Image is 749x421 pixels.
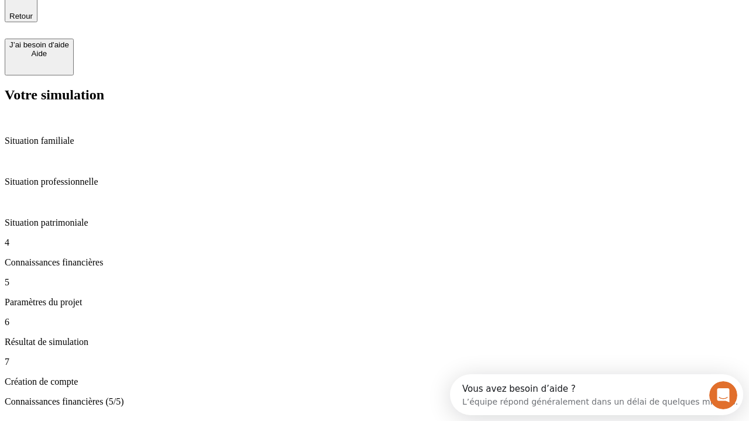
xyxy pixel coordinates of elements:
p: Situation patrimoniale [5,218,744,228]
span: Retour [9,12,33,20]
p: Paramètres du projet [5,297,744,308]
p: Connaissances financières (5/5) [5,396,744,407]
p: Situation familiale [5,136,744,146]
p: Situation professionnelle [5,177,744,187]
button: J’ai besoin d'aideAide [5,39,74,75]
p: 4 [5,237,744,248]
iframe: Intercom live chat [709,381,737,409]
p: Connaissances financières [5,257,744,268]
p: 7 [5,357,744,367]
div: Ouvrir le Messenger Intercom [5,5,322,37]
h2: Votre simulation [5,87,744,103]
div: L’équipe répond généralement dans un délai de quelques minutes. [12,19,288,32]
div: Vous avez besoin d’aide ? [12,10,288,19]
p: 5 [5,277,744,288]
p: Création de compte [5,377,744,387]
div: J’ai besoin d'aide [9,40,69,49]
iframe: Intercom live chat discovery launcher [450,374,743,415]
p: 6 [5,317,744,327]
div: Aide [9,49,69,58]
p: Résultat de simulation [5,337,744,347]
